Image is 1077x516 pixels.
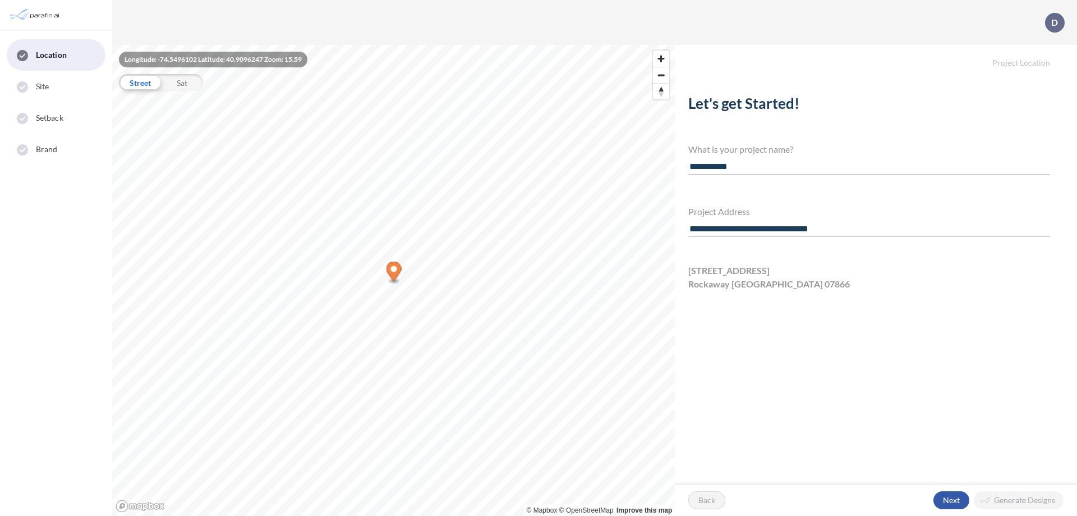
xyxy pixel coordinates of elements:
[161,74,203,91] div: Sat
[688,264,770,277] span: [STREET_ADDRESS]
[653,51,669,67] button: Zoom in
[112,45,675,516] canvas: Map
[36,144,58,155] span: Brand
[688,95,1050,117] h2: Let's get Started!
[653,67,669,83] button: Zoom out
[8,4,63,25] img: Parafin
[688,277,850,291] span: Rockaway [GEOGRAPHIC_DATA] 07866
[616,506,672,514] a: Improve this map
[386,262,402,285] div: Map marker
[119,74,161,91] div: Street
[36,49,67,61] span: Location
[653,83,669,99] button: Reset bearing to north
[119,52,307,67] div: Longitude: -74.5496102 Latitude: 40.9096247 Zoom: 15.59
[36,81,49,92] span: Site
[933,491,969,509] button: Next
[688,206,1050,217] h4: Project Address
[527,506,558,514] a: Mapbox
[675,45,1077,68] h5: Project Location
[653,84,669,99] span: Reset bearing to north
[559,506,614,514] a: OpenStreetMap
[688,144,1050,154] h4: What is your project name?
[116,500,165,513] a: Mapbox homepage
[1051,17,1058,28] p: D
[36,112,63,124] span: Setback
